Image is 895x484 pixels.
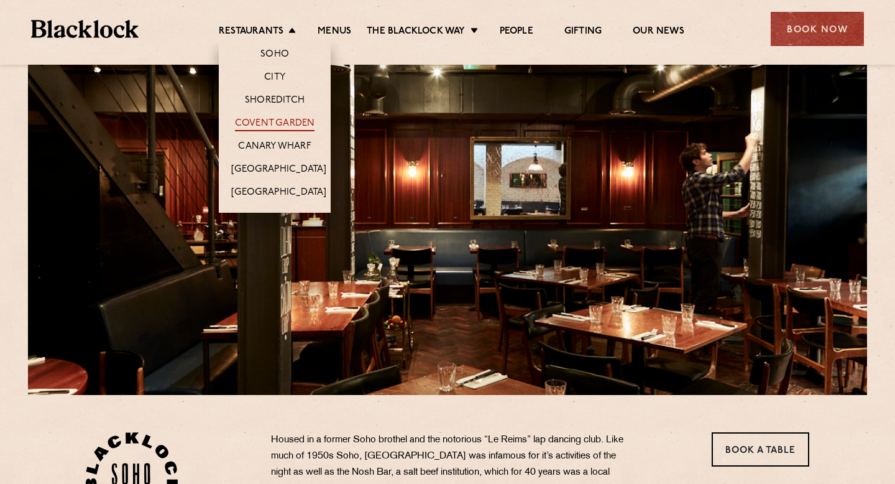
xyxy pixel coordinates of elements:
a: Gifting [564,26,602,39]
a: Soho [260,49,289,62]
a: [GEOGRAPHIC_DATA] [231,164,326,177]
a: [GEOGRAPHIC_DATA] [231,187,326,200]
a: Our News [633,26,684,39]
a: Menus [318,26,351,39]
a: Restaurants [219,26,283,39]
a: Shoreditch [245,95,305,108]
img: BL_Textured_Logo-footer-cropped.svg [31,20,139,38]
a: The Blacklock Way [367,26,465,39]
div: Book Now [771,12,864,46]
a: Canary Wharf [238,141,311,154]
a: People [500,26,533,39]
a: Book a Table [712,432,809,467]
a: City [264,72,285,85]
a: Covent Garden [235,118,315,131]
